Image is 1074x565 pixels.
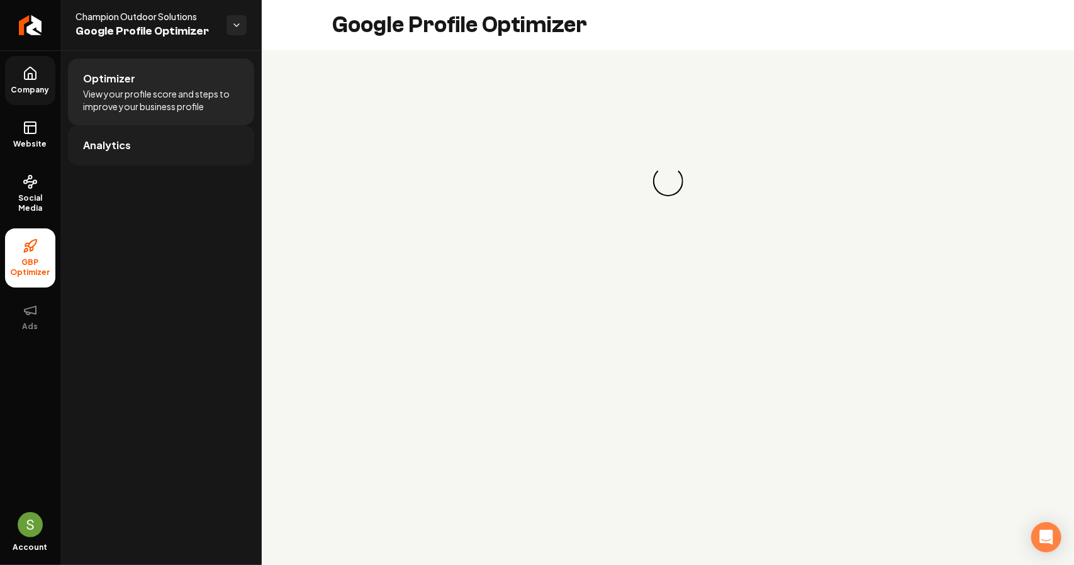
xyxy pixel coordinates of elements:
[5,164,55,223] a: Social Media
[19,15,42,35] img: Rebolt Logo
[332,13,587,38] h2: Google Profile Optimizer
[83,87,239,113] span: View your profile score and steps to improve your business profile
[76,10,216,23] span: Champion Outdoor Solutions
[5,293,55,342] button: Ads
[18,512,43,537] img: Sales Champion
[18,322,43,332] span: Ads
[5,257,55,277] span: GBP Optimizer
[5,193,55,213] span: Social Media
[83,138,131,153] span: Analytics
[650,164,686,199] div: Loading
[1031,522,1061,552] div: Open Intercom Messenger
[76,23,216,40] span: Google Profile Optimizer
[6,85,55,95] span: Company
[5,110,55,159] a: Website
[18,512,43,537] button: Open user button
[83,71,135,86] span: Optimizer
[5,56,55,105] a: Company
[9,139,52,149] span: Website
[13,542,48,552] span: Account
[68,125,254,165] a: Analytics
